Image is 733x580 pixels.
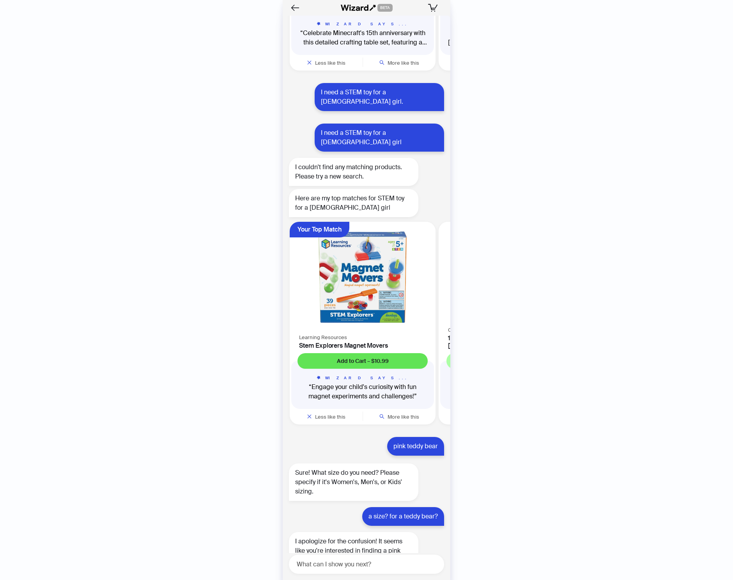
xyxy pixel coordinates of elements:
[297,375,428,381] h5: WIZARD SAYS...
[290,55,363,71] button: Less like this
[289,463,418,501] div: Sure! What size do you need? Please specify if it's Women's, Men's, or Kids' sizing.
[297,382,428,401] q: Engage your child's curiosity with fun magnet experiments and challenges!
[379,414,384,419] span: search
[363,55,436,71] button: More like this
[315,414,345,420] span: Less like this
[289,158,418,186] div: I couldn't find any matching products. Please try a new search.
[290,222,349,237] button: Your Top Match
[377,4,393,12] span: BETA
[448,327,467,333] span: Caferria
[297,353,428,369] button: Add to Cart – $10.99
[290,409,363,424] button: Less like this
[443,226,580,320] img: 170 Pcs Building Toys for Kids Ages 4-8 with Toy Box Storage, Idea Guide, Building Blocks Stem To...
[299,334,347,341] span: Learning Resources
[315,83,444,111] div: I need a STEM toy for a [DEMOGRAPHIC_DATA] girl.
[315,124,444,152] div: I need a STEM toy for a [DEMOGRAPHIC_DATA] girl
[387,437,444,456] div: pink teddy bear
[307,414,312,419] span: close
[446,28,577,47] q: Build epic adventures with [PERSON_NAME] and other iconic Minecraft figures!
[297,21,428,27] h5: WIZARD SAYS...
[289,2,301,14] button: Back
[446,21,577,27] h5: WIZARD SAYS...
[363,409,436,424] button: More like this
[315,60,345,66] span: Less like this
[297,222,342,237] div: Your Top Match
[448,334,575,349] h4: 170 Pcs Building Toys for Kids Ages [DEMOGRAPHIC_DATA] with Toy Box Storage, Idea Guide, Building...
[299,342,426,349] h4: Stem Explorers Magnet Movers
[289,189,418,217] div: Here are my top matches for STEM toy for a [DEMOGRAPHIC_DATA] girl
[297,28,428,47] q: Celebrate Minecraft's 15th anniversary with this detailed crafting table set, featuring a Creeper...
[362,507,444,526] div: a size? for a teddy bear?
[446,382,577,401] q: Encourage creativity with 170 colorful building blocks for endless fun!
[446,375,577,381] h5: WIZARD SAYS...
[294,226,431,328] img: Stem Explorers Magnet Movers
[388,60,419,66] span: More like this
[388,414,419,420] span: More like this
[379,60,384,65] span: search
[337,357,389,364] span: Add to Cart – $10.99
[307,60,312,65] span: close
